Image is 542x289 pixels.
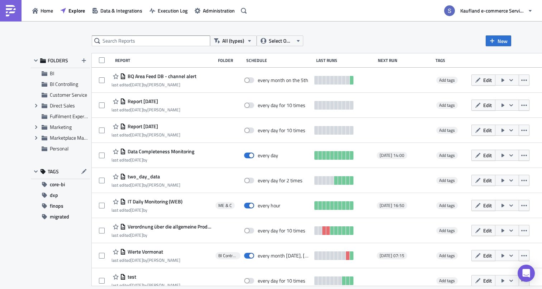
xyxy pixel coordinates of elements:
button: Edit [471,275,495,286]
span: Add tags [439,152,455,159]
div: last edited by [PERSON_NAME] [111,283,180,288]
span: Verordnung über die allgemeine Produktsicherheit (GPSR) [126,223,212,230]
span: migrated [50,211,69,222]
span: Add tags [439,202,455,209]
span: Werte Vormonat [126,249,163,255]
button: Administration [191,5,238,16]
time: 2025-09-09T12:46:02Z [130,207,143,213]
span: Add tags [439,252,455,259]
button: Edit [471,200,495,211]
button: Select Owner [257,35,303,46]
div: Tags [436,58,469,63]
time: 2025-09-10T10:53:41Z [130,131,143,138]
span: Execution Log [158,7,187,14]
div: last edited by [PERSON_NAME] [111,182,180,188]
span: Edit [483,76,492,84]
span: Explore [68,7,85,14]
span: Add tags [436,277,458,284]
span: Kaufland e-commerce Services GmbH & Co. KG [460,7,525,14]
span: core-bi [50,179,65,190]
span: BI Controlling [50,80,78,88]
button: finops [31,201,90,211]
div: every hour [258,202,280,209]
button: Edit [471,225,495,236]
div: last edited by [111,207,182,213]
button: Edit [471,175,495,186]
span: Add tags [439,227,455,234]
span: test [126,274,136,280]
time: 2025-08-29T13:21:36Z [130,282,143,289]
span: Direct Sales [50,102,75,109]
span: Edit [483,252,492,259]
span: New [498,37,508,45]
div: every month on Monday, Tuesday, Wednesday, Thursday, Friday, Saturday, Sunday [258,252,311,259]
span: finops [50,201,63,211]
button: Explore [57,5,89,16]
span: Marketplace Management [50,134,106,141]
span: Add tags [436,227,458,234]
div: every day for 10 times [258,227,305,234]
div: every month on the 5th [258,77,308,83]
span: Edit [483,202,492,209]
button: Edit [471,250,495,261]
time: 2025-09-02T13:40:07Z [130,257,143,264]
time: 2025-09-03T17:09:23Z [130,182,143,188]
div: last edited by [111,157,194,163]
span: Add tags [436,77,458,84]
span: Add tags [439,102,455,109]
span: Administration [203,7,235,14]
span: Edit [483,177,492,184]
span: Add tags [436,152,458,159]
span: Edit [483,227,492,234]
span: Select Owner [269,37,293,45]
div: Schedule [246,58,313,63]
time: 2025-09-10T11:07:57Z [130,106,143,113]
button: Edit [471,125,495,136]
button: Data & Integrations [89,5,146,16]
div: Open Intercom Messenger [518,265,535,282]
span: Edit [483,101,492,109]
div: Folder [218,58,243,63]
button: New [486,35,511,46]
span: Report 2025-09-10 [126,98,158,105]
button: Edit [471,150,495,161]
button: Edit [471,100,495,111]
span: Report 2025-09-10 [126,123,158,130]
span: Edit [483,126,492,134]
span: Fulfilment Experience [50,112,95,120]
span: ME & C [218,203,232,208]
span: dxp [50,190,58,201]
button: Kaufland e-commerce Services GmbH & Co. KG [440,3,537,19]
span: Add tags [436,102,458,109]
span: Personal [50,145,68,152]
div: Report [115,58,214,63]
div: last edited by [PERSON_NAME] [111,82,196,87]
span: Customer Service [50,91,87,98]
span: BI Controlling [218,253,238,259]
img: Avatar [443,5,456,17]
div: every day for 10 times [258,127,305,134]
span: Data & Integrations [100,7,142,14]
span: two_day_data [126,173,160,180]
button: dxp [31,190,90,201]
div: last edited by [111,232,212,238]
span: Home [41,7,53,14]
span: [DATE] 07:15 [380,253,404,259]
div: every day [258,152,278,159]
span: Add tags [439,177,455,184]
button: All (types) [210,35,257,46]
span: Add tags [436,127,458,134]
span: Add tags [436,252,458,259]
a: Home [29,5,57,16]
span: Edit [483,151,492,159]
button: migrated [31,211,90,222]
span: BI [50,69,54,77]
span: All (types) [222,37,244,45]
div: every day for 10 times [258,278,305,284]
button: core-bi [31,179,90,190]
div: last edited by [PERSON_NAME] [111,257,180,263]
button: Execution Log [146,5,191,16]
